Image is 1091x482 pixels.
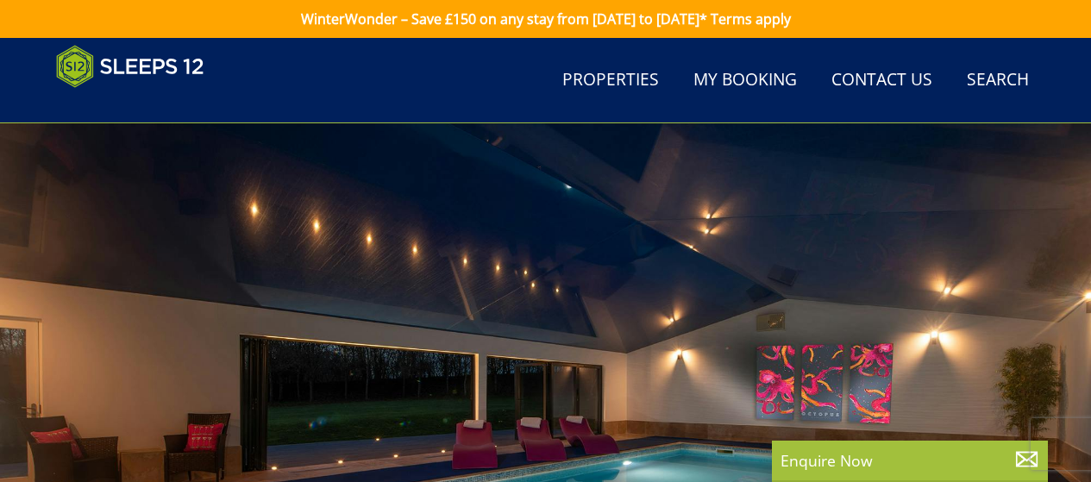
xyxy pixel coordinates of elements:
[56,45,204,88] img: Sleeps 12
[555,61,666,100] a: Properties
[47,98,229,113] iframe: Customer reviews powered by Trustpilot
[687,61,804,100] a: My Booking
[825,61,939,100] a: Contact Us
[781,449,1039,472] p: Enquire Now
[960,61,1036,100] a: Search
